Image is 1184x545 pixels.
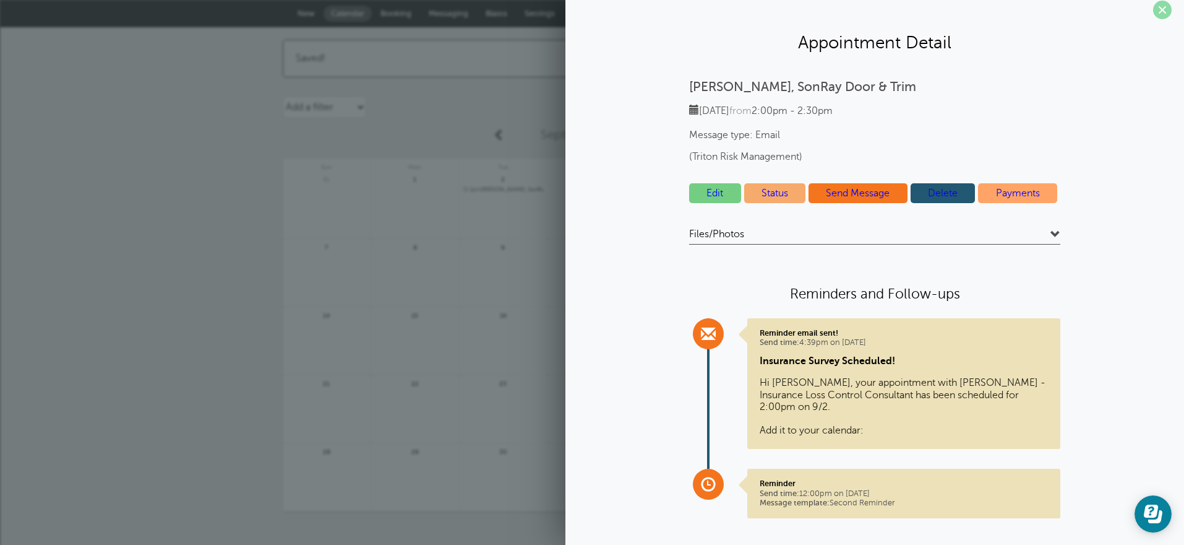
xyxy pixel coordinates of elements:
span: 2pm [470,186,481,193]
span: 23 [497,378,508,388]
span: 29 [410,447,421,456]
a: Calendar [324,6,372,22]
span: from [729,105,752,116]
span: 7 [321,242,332,251]
span: Calendar [331,9,364,18]
p: [PERSON_NAME], SonRay Door & Trim [689,79,1060,95]
a: Status [744,183,806,203]
span: Send time: [760,489,799,498]
a: Edit [689,183,741,203]
span: Message template: [760,499,830,507]
span: Wed [547,159,635,171]
span: 31 [321,174,332,183]
span: 16 [497,310,508,320]
span: Messaging [429,9,468,18]
span: 9 [497,242,508,251]
strong: Reminder [760,479,796,488]
a: September 2025 [512,121,672,149]
span: Sun [283,159,371,171]
span: 21 [321,378,332,388]
span: New [298,9,315,18]
b: Insurance Survey Scheduled! [760,355,895,367]
span: 8 [410,242,421,251]
span: 15 [410,310,421,320]
a: 2pm[PERSON_NAME], SonRay Door & Trim (Triton Risk Management) [463,186,544,193]
a: Payments [978,183,1057,203]
span: 28 [321,447,332,456]
span: [DATE] 2:00pm - 2:30pm [689,105,833,116]
span: Allison Mendez, SonRay Door &amp; Trim (Triton Risk Management) [463,186,544,193]
p: Hi [PERSON_NAME], your appointment with [PERSON_NAME] - Insurance Loss Control Consultant has bee... [760,377,1048,437]
span: Tue [460,159,547,171]
span: 2 [497,174,508,183]
span: (Triton Risk Management) [689,151,802,162]
span: 30 [497,447,508,456]
span: September [541,128,603,142]
h4: Reminders and Follow-ups [689,285,1060,303]
span: Files/Photos [689,228,744,240]
a: Delete [911,183,976,203]
a: Send Message [809,183,907,203]
p: 4:39pm on [DATE] [760,328,1048,348]
span: 14 [321,310,332,320]
span: Mon [371,159,459,171]
h2: Appointment Detail [578,32,1172,53]
span: Booking [380,9,411,18]
strong: Reminder email sent! [760,328,838,338]
iframe: Resource center [1135,495,1172,533]
span: Settings [525,9,555,18]
span: Message type: Email [689,129,1060,141]
span: Blasts [486,9,507,18]
p: 12:00pm on [DATE] Second Reminder [760,479,1048,508]
span: 22 [410,378,421,388]
p: Saved! [296,53,888,64]
span: Send time: [760,338,799,347]
span: 1 [410,174,421,183]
